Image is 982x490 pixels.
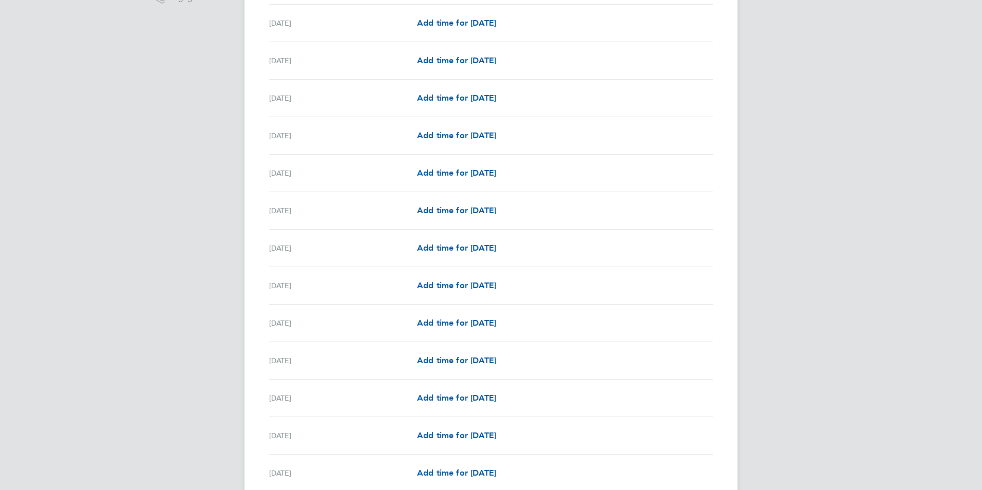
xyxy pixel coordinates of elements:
span: Add time for [DATE] [417,130,496,140]
div: [DATE] [269,467,417,479]
div: [DATE] [269,92,417,104]
a: Add time for [DATE] [417,17,496,29]
span: Add time for [DATE] [417,168,496,178]
a: Add time for [DATE] [417,242,496,254]
a: Add time for [DATE] [417,467,496,479]
a: Add time for [DATE] [417,429,496,442]
div: [DATE] [269,167,417,179]
span: Add time for [DATE] [417,55,496,65]
div: [DATE] [269,204,417,217]
a: Add time for [DATE] [417,354,496,367]
div: [DATE] [269,354,417,367]
div: [DATE] [269,129,417,142]
span: Add time for [DATE] [417,18,496,28]
a: Add time for [DATE] [417,92,496,104]
div: [DATE] [269,429,417,442]
div: [DATE] [269,17,417,29]
div: [DATE] [269,392,417,404]
span: Add time for [DATE] [417,93,496,103]
span: Add time for [DATE] [417,355,496,365]
span: Add time for [DATE] [417,430,496,440]
a: Add time for [DATE] [417,317,496,329]
a: Add time for [DATE] [417,167,496,179]
span: Add time for [DATE] [417,318,496,328]
div: [DATE] [269,242,417,254]
a: Add time for [DATE] [417,392,496,404]
span: Add time for [DATE] [417,205,496,215]
span: Add time for [DATE] [417,243,496,253]
div: [DATE] [269,279,417,292]
a: Add time for [DATE] [417,54,496,67]
span: Add time for [DATE] [417,468,496,478]
div: [DATE] [269,54,417,67]
span: Add time for [DATE] [417,280,496,290]
div: [DATE] [269,317,417,329]
a: Add time for [DATE] [417,129,496,142]
a: Add time for [DATE] [417,204,496,217]
span: Add time for [DATE] [417,393,496,403]
a: Add time for [DATE] [417,279,496,292]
